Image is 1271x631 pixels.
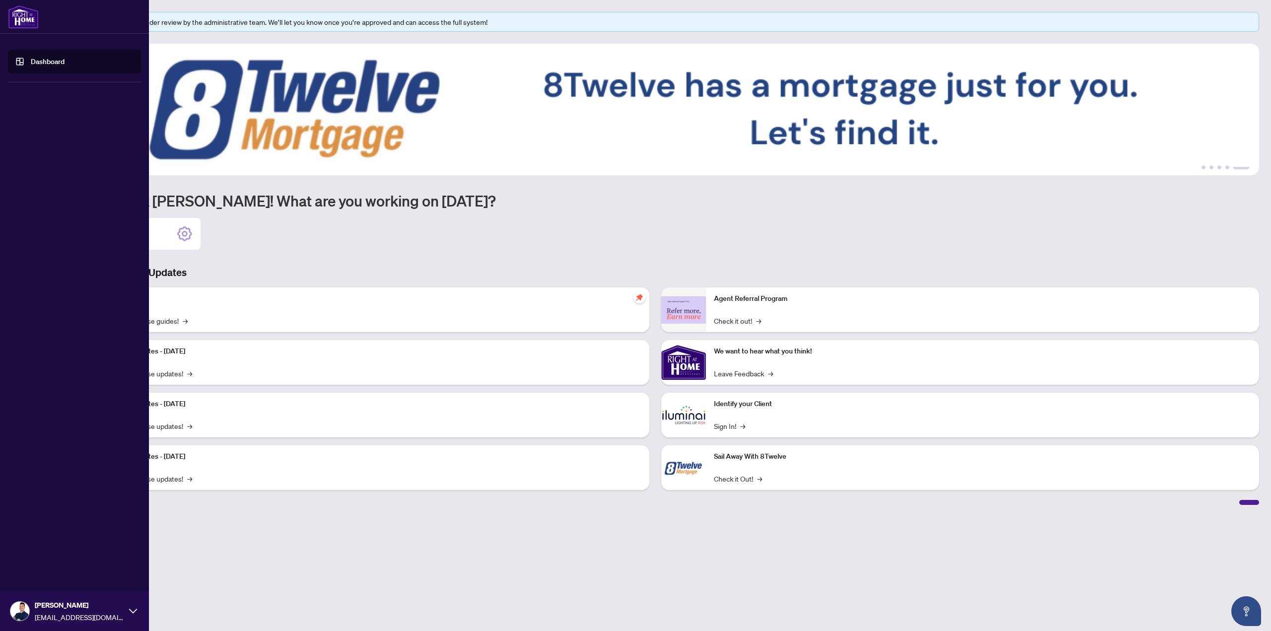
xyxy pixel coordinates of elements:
span: [EMAIL_ADDRESS][DOMAIN_NAME] [35,612,124,623]
span: → [187,368,192,379]
span: pushpin [634,291,645,303]
img: Profile Icon [10,602,29,621]
p: Sail Away With 8Twelve [714,451,1251,462]
a: Check it out!→ [714,315,761,326]
a: Dashboard [31,57,65,66]
span: [PERSON_NAME] [35,600,124,611]
span: → [756,315,761,326]
button: 5 [1233,165,1249,169]
button: 3 [1217,165,1221,169]
span: → [187,473,192,484]
p: Agent Referral Program [714,293,1251,304]
h3: Brokerage & Industry Updates [52,266,1259,280]
button: 1 [1201,165,1205,169]
span: → [757,473,762,484]
p: Platform Updates - [DATE] [104,399,641,410]
span: → [183,315,188,326]
a: Leave Feedback→ [714,368,773,379]
button: 2 [1209,165,1213,169]
a: Sign In!→ [714,421,745,431]
p: Self-Help [104,293,641,304]
div: Your profile is currently under review by the administrative team. We’ll let you know once you’re... [69,16,1253,27]
p: Platform Updates - [DATE] [104,451,641,462]
img: Identify your Client [661,393,706,437]
button: 4 [1225,165,1229,169]
button: Open asap [1231,596,1261,626]
span: → [768,368,773,379]
span: → [187,421,192,431]
img: Sail Away With 8Twelve [661,445,706,490]
a: Check it Out!→ [714,473,762,484]
img: We want to hear what you think! [661,340,706,385]
p: Identify your Client [714,399,1251,410]
img: Slide 4 [52,44,1259,175]
img: Agent Referral Program [661,296,706,324]
p: Platform Updates - [DATE] [104,346,641,357]
p: We want to hear what you think! [714,346,1251,357]
h1: Welcome back [PERSON_NAME]! What are you working on [DATE]? [52,191,1259,210]
img: logo [8,5,39,29]
span: → [740,421,745,431]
